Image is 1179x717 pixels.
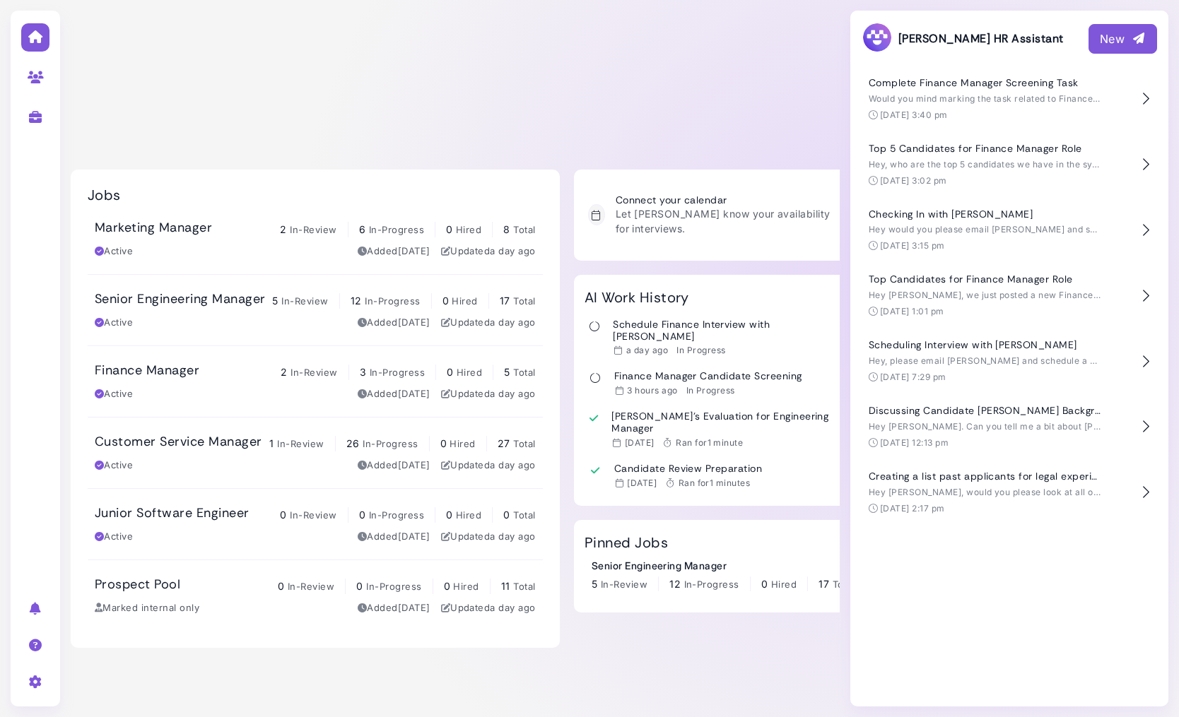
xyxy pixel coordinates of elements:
[513,295,535,307] span: Total
[456,509,481,521] span: Hired
[862,394,1157,460] button: Discussing Candidate [PERSON_NAME] Background Hey [PERSON_NAME]. Can you tell me a bit about [PER...
[862,198,1157,263] button: Checking In with [PERSON_NAME] Hey would you please email [PERSON_NAME] and see how the weather i...
[88,417,543,488] a: Customer Service Manager 1 In-Review 26 In-Progress 0 Hired 27 Total Active Added[DATE] Updateda ...
[592,578,597,590] span: 5
[862,66,1157,132] button: Complete Finance Manager Screening Task Would you mind marking the task related to Finance Manage...
[501,580,510,592] span: 11
[398,316,430,328] time: Sep 03, 2025
[358,458,430,473] div: Added
[513,367,535,378] span: Total
[592,558,855,592] a: Senior Engineering Manager 5 In-Review 12 In-Progress 0 Hired 17 Total
[358,530,430,544] div: Added
[441,601,536,615] div: Updated
[513,581,535,592] span: Total
[444,580,450,592] span: 0
[441,458,536,473] div: Updated
[95,458,133,473] div: Active
[290,224,336,235] span: In-Review
[513,509,535,521] span: Total
[819,578,829,590] span: 17
[504,366,510,378] span: 5
[490,245,535,256] time: Sep 10, 2025
[880,437,949,448] time: [DATE] 12:13 pm
[88,560,543,631] a: Prospect Pool 0 In-Review 0 In-Progress 0 Hired 11 Total Marked internal only Added[DATE] Updated...
[277,438,324,449] span: In-Review
[592,558,855,573] div: Senior Engineering Manager
[358,387,430,401] div: Added
[669,578,681,590] span: 12
[398,602,430,613] time: Sep 03, 2025
[346,437,360,449] span: 26
[869,470,1102,482] h4: Creating a list past applicants for legal experience
[95,506,250,521] h3: Junior Software Engineer
[441,244,536,259] div: Updated
[441,387,536,401] div: Updated
[398,459,430,470] time: Sep 03, 2025
[585,534,668,551] h2: Pinned Jobs
[626,345,668,355] time: Sep 10, 2025
[880,503,945,514] time: [DATE] 2:17 pm
[613,319,843,343] h3: Schedule Finance Interview with [PERSON_NAME]
[490,602,535,613] time: Sep 10, 2025
[771,579,797,590] span: Hired
[359,223,365,235] span: 6
[95,244,133,259] div: Active
[490,388,535,399] time: Sep 10, 2025
[503,509,510,521] span: 0
[95,292,265,307] h3: Senior Engineering Manager
[398,388,430,399] time: Sep 03, 2025
[441,316,536,330] div: Updated
[95,530,133,544] div: Active
[281,295,328,307] span: In-Review
[369,224,424,235] span: In-Progress
[95,220,212,236] h3: Marketing Manager
[498,437,510,449] span: 27
[288,581,334,592] span: In-Review
[581,187,865,243] a: Connect your calendar Let [PERSON_NAME] know your availability for interviews.
[369,509,424,521] span: In-Progress
[684,579,739,590] span: In-Progress
[457,367,482,378] span: Hired
[513,224,535,235] span: Total
[281,366,287,378] span: 2
[88,275,543,345] a: Senior Engineering Manager 5 In-Review 12 In-Progress 0 Hired 17 Total Active Added[DATE] Updated...
[450,438,475,449] span: Hired
[358,316,430,330] div: Added
[456,224,481,235] span: Hired
[627,385,677,396] time: Sep 11, 2025
[452,295,477,307] span: Hired
[676,437,743,448] span: Ran for 1 minute
[366,581,421,592] span: In-Progress
[88,489,543,559] a: Junior Software Engineer 0 In-Review 0 In-Progress 0 Hired 0 Total Active Added[DATE] Updateda da...
[95,363,199,379] h3: Finance Manager
[88,186,121,203] h2: Jobs
[880,240,945,251] time: [DATE] 3:15 pm
[88,203,543,274] a: Marketing Manager 2 In-Review 6 In-Progress 0 Hired 8 Total Active Added[DATE] Updateda day ago
[869,77,1102,89] h4: Complete Finance Manager Screening Task
[442,295,449,307] span: 0
[880,175,947,186] time: [DATE] 3:02 pm
[869,339,1102,351] h4: Scheduling Interview with [PERSON_NAME]
[614,463,762,475] h3: Candidate Review Preparation
[503,223,510,235] span: 8
[363,438,418,449] span: In-Progress
[446,509,452,521] span: 0
[676,345,725,356] div: In Progress
[616,194,840,206] h3: Connect your calendar
[291,367,337,378] span: In-Review
[490,531,535,542] time: Sep 10, 2025
[869,208,1102,220] h4: Checking In with [PERSON_NAME]
[611,410,843,434] h3: [PERSON_NAME]'s Evaluation for Engineering Manager
[880,372,946,382] time: [DATE] 7:29 pm
[351,295,362,307] span: 12
[280,223,286,235] span: 2
[88,346,543,417] a: Finance Manager 2 In-Review 3 In-Progress 0 Hired 5 Total Active Added[DATE] Updateda day ago
[1089,24,1157,54] button: New
[370,367,425,378] span: In-Progress
[869,273,1102,285] h4: Top Candidates for Finance Manager Role
[272,295,278,307] span: 5
[398,531,430,542] time: Sep 03, 2025
[447,366,453,378] span: 0
[95,434,262,450] h3: Customer Service Manager
[880,109,948,120] time: [DATE] 3:40 pm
